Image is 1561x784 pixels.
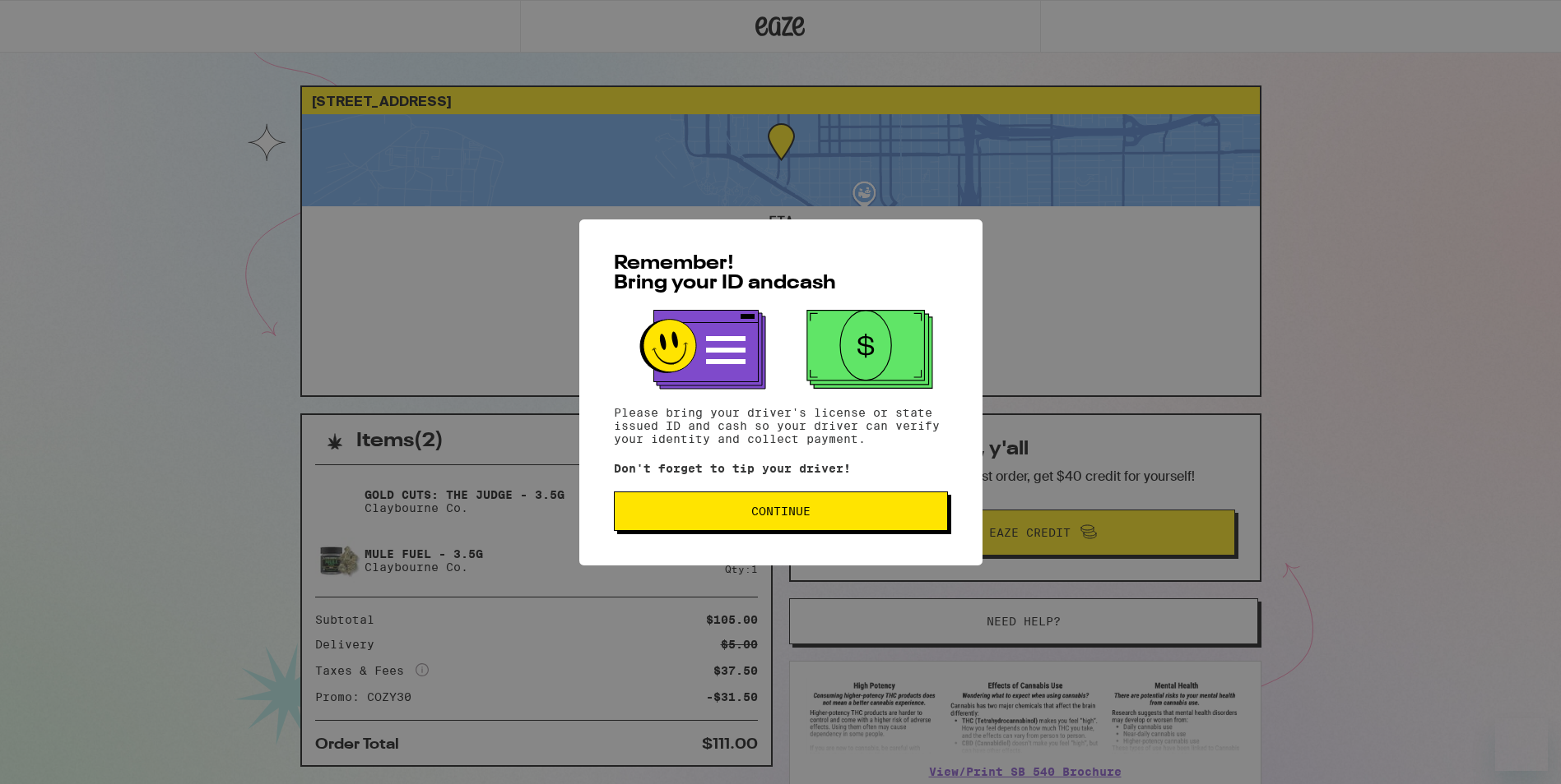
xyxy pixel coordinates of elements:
p: Don't forget to tip your driver! [614,462,948,475]
span: Remember! Bring your ID and cash [614,254,836,293]
span: Continue [751,505,811,517]
iframe: Button to launch messaging window [1495,718,1548,771]
button: Continue [614,491,948,531]
p: Please bring your driver's license or state issued ID and cash so your driver can verify your ide... [614,406,948,445]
